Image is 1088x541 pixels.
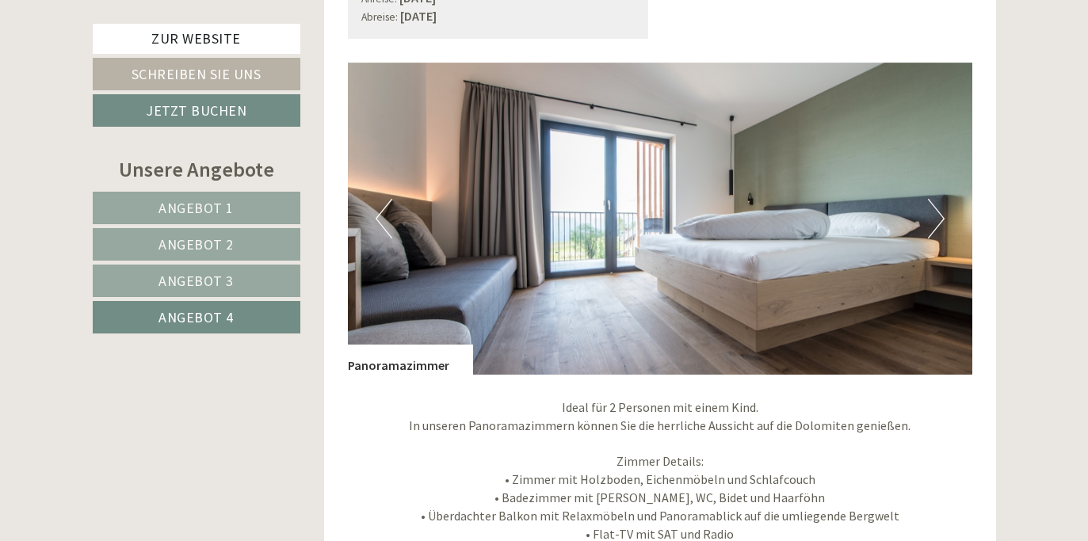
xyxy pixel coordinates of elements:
[24,77,244,88] small: 18:40
[400,8,437,24] b: [DATE]
[928,199,945,238] button: Next
[158,308,234,326] span: Angebot 4
[93,58,300,90] a: Schreiben Sie uns
[522,413,624,445] button: Senden
[93,24,300,54] a: Zur Website
[24,46,244,59] div: Inso Sonnenheim
[348,345,473,375] div: Panoramazimmer
[158,272,234,290] span: Angebot 3
[361,10,398,24] small: Abreise:
[12,43,252,91] div: Guten Tag, wie können wir Ihnen helfen?
[348,63,972,375] img: image
[93,94,300,127] a: Jetzt buchen
[376,199,392,238] button: Previous
[284,12,341,39] div: [DATE]
[158,235,234,253] span: Angebot 2
[158,199,234,217] span: Angebot 1
[93,154,300,184] div: Unsere Angebote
